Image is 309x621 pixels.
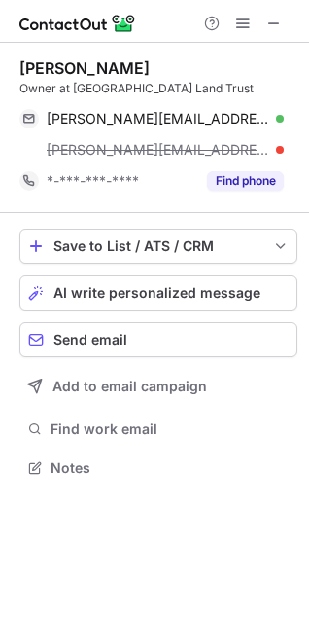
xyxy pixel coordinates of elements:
[19,416,297,443] button: Find work email
[53,332,127,347] span: Send email
[19,455,297,482] button: Notes
[19,369,297,404] button: Add to email campaign
[53,285,260,301] span: AI write personalized message
[53,238,263,254] div: Save to List / ATS / CRM
[47,110,269,128] span: [PERSON_NAME][EMAIL_ADDRESS][DOMAIN_NAME]
[51,420,290,438] span: Find work email
[19,80,297,97] div: Owner at [GEOGRAPHIC_DATA] Land Trust
[51,459,290,477] span: Notes
[19,229,297,264] button: save-profile-one-click
[52,379,207,394] span: Add to email campaign
[19,322,297,357] button: Send email
[207,171,284,191] button: Reveal Button
[19,12,136,35] img: ContactOut v5.3.10
[19,275,297,310] button: AI write personalized message
[19,58,150,78] div: [PERSON_NAME]
[47,141,269,159] span: [PERSON_NAME][EMAIL_ADDRESS][DOMAIN_NAME]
